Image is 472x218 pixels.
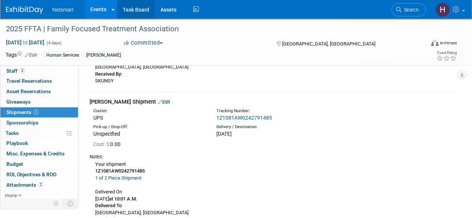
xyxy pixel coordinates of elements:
[216,115,272,121] a: 1Z1081AW0242791485
[216,124,328,130] div: Delivery / Destination:
[95,168,145,174] b: 1Z1081AW0242791485
[121,39,166,47] button: Committed
[0,159,78,169] a: Budget
[93,131,120,137] span: Unspecified
[50,199,63,208] td: Personalize Event Tab Strip
[6,171,56,177] span: ROI, Objectives & ROO
[6,140,28,146] span: Playbook
[22,40,29,45] span: to
[0,66,78,76] a: Staff3
[33,109,39,115] span: 5
[6,68,25,74] span: Staff
[6,51,37,60] td: Tags
[0,128,78,138] a: Tasks
[95,203,122,208] b: Delivered To
[6,99,31,105] span: Giveaways
[216,130,328,138] div: [DATE]
[63,199,78,208] td: Toggle Event Tabs
[6,6,43,14] img: ExhibitDay
[282,41,375,47] span: [GEOGRAPHIC_DATA], [GEOGRAPHIC_DATA]
[93,141,110,147] span: Cost: $
[437,51,457,55] div: Event Rating
[6,120,38,126] span: Sponsorships
[6,39,45,46] span: [DATE] [DATE]
[90,154,451,160] div: Notes:
[95,175,141,181] a: 1 of 2 Piece Shipment
[6,161,23,167] span: Budget
[0,170,78,180] a: ROI, Objectives & ROO
[0,76,78,86] a: Travel Reservations
[158,99,170,105] a: Edit
[5,192,17,198] span: more
[109,196,137,202] b: at 10:01 A.M.
[216,108,359,114] div: Tracking Number:
[0,97,78,107] a: Giveaways
[84,51,123,59] div: [PERSON_NAME]
[6,109,39,115] span: Shipments
[431,40,438,46] img: Format-Inperson.png
[0,86,78,97] a: Asset Reservations
[93,114,205,121] div: UPS
[46,41,62,45] span: (4 days)
[401,7,419,13] span: Search
[52,7,74,13] span: Netsmart
[0,180,78,190] a: Attachments2
[19,68,25,73] span: 3
[0,138,78,148] a: Playbook
[3,22,419,36] div: 2025 FFTA | Family Focused Treatment Association
[6,78,52,84] span: Travel Reservations
[0,118,78,128] a: Sponsorships
[44,51,81,59] div: Human Services
[0,107,78,117] a: Shipments5
[6,88,51,94] span: Asset Reservations
[391,39,457,50] div: Event Format
[440,40,457,46] div: In-Person
[93,141,124,147] span: 0.00
[25,53,37,58] a: Edit
[6,130,19,136] span: Tasks
[95,71,122,77] b: Received By:
[391,3,426,16] a: Search
[90,98,451,106] div: [PERSON_NAME] Shipment
[38,182,44,187] span: 2
[93,108,205,114] div: Courier:
[0,149,78,159] a: Misc. Expenses & Credits
[93,124,205,130] div: Pick-up / Drop-Off:
[6,151,65,157] span: Misc. Expenses & Credits
[6,182,44,188] span: Attachments
[435,3,450,17] img: Hannah Norsworthy
[0,190,78,200] a: more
